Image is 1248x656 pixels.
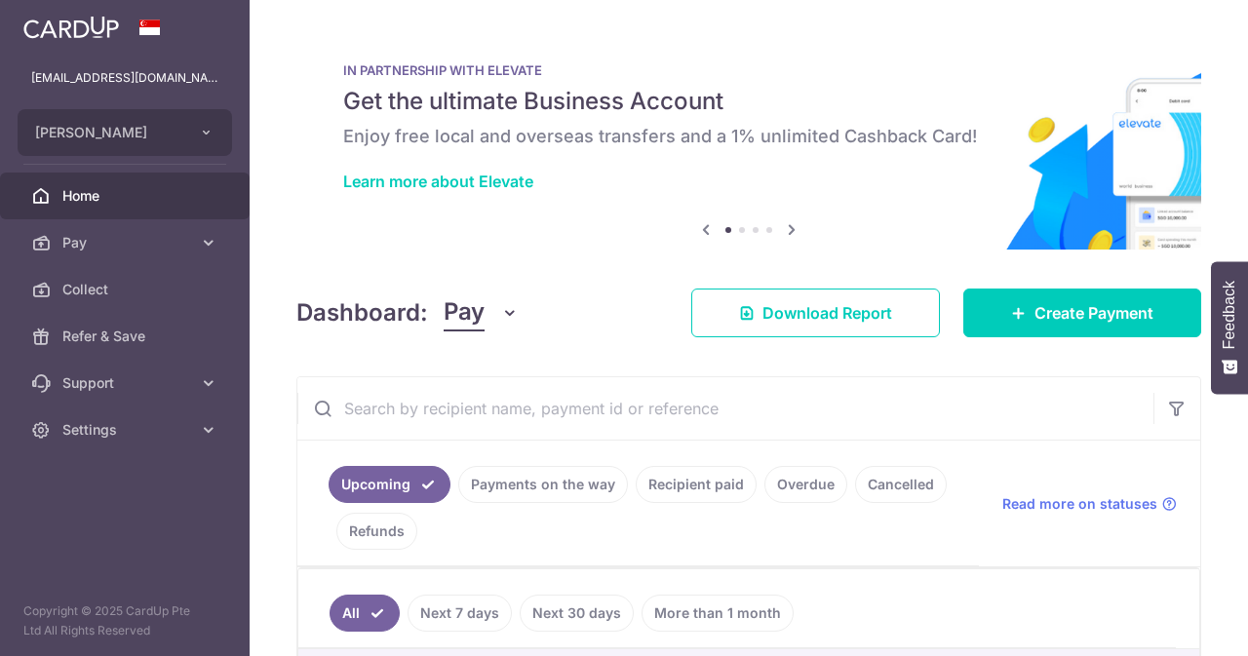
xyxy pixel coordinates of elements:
span: Home [62,186,191,206]
p: IN PARTNERSHIP WITH ELEVATE [343,62,1154,78]
a: Next 30 days [520,595,634,632]
button: Pay [444,294,519,331]
span: Refer & Save [62,327,191,346]
span: Download Report [762,301,892,325]
h4: Dashboard: [296,295,428,330]
a: Next 7 days [408,595,512,632]
img: Renovation banner [296,31,1201,250]
span: Feedback [1221,281,1238,349]
a: Cancelled [855,466,947,503]
button: [PERSON_NAME] [18,109,232,156]
span: Read more on statuses [1002,494,1157,514]
a: Overdue [764,466,847,503]
img: CardUp [23,16,119,39]
h5: Get the ultimate Business Account [343,86,1154,117]
a: Refunds [336,513,417,550]
button: Feedback - Show survey [1211,261,1248,394]
span: Support [62,373,191,393]
a: More than 1 month [642,595,794,632]
a: All [330,595,400,632]
a: Download Report [691,289,940,337]
span: Settings [62,420,191,440]
a: Recipient paid [636,466,757,503]
a: Create Payment [963,289,1201,337]
a: Learn more about Elevate [343,172,533,191]
input: Search by recipient name, payment id or reference [297,377,1153,440]
span: Pay [62,233,191,252]
p: [EMAIL_ADDRESS][DOMAIN_NAME] [31,68,218,88]
span: Create Payment [1034,301,1153,325]
span: [PERSON_NAME] [35,123,179,142]
span: Collect [62,280,191,299]
h6: Enjoy free local and overseas transfers and a 1% unlimited Cashback Card! [343,125,1154,148]
a: Upcoming [329,466,450,503]
span: Pay [444,294,485,331]
a: Read more on statuses [1002,494,1177,514]
a: Payments on the way [458,466,628,503]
